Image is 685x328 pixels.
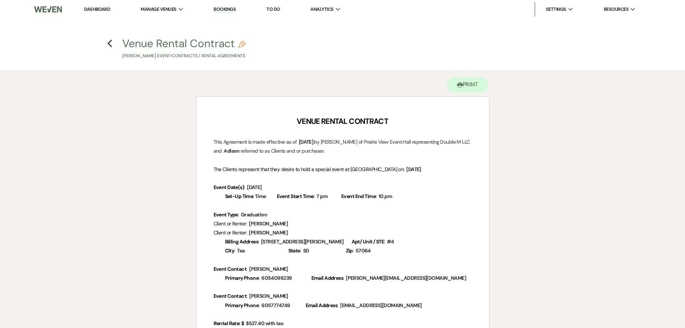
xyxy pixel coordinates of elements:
strong: Email Address [311,275,343,281]
span: Manage Venues [141,6,176,13]
span: : [376,193,376,199]
strong: State [288,247,300,254]
strong: Event Contact [214,293,247,299]
span: [PERSON_NAME][EMAIL_ADDRESS][DOMAIN_NAME] [345,274,467,282]
a: To Do [266,6,280,12]
span: : [246,293,247,299]
strong: City [225,247,234,254]
span: 57064 [355,247,371,255]
strong: Rental Rate: $ [214,320,244,327]
img: Weven Logo [34,2,61,17]
a: Dashboard [84,6,110,12]
strong: Event End Time [341,193,376,199]
span: Client or Renter: [214,220,247,227]
span: : [238,211,239,218]
strong: Primary Phone [225,302,259,309]
span: Analytics [310,6,333,13]
span: [DATE] [246,183,262,192]
span: : [337,302,338,309]
strong: Set-Up Time [225,193,254,199]
span: The Clients represent that they desire to hold a special event at [GEOGRAPHIC_DATA] on: [214,166,405,172]
strong: Zip [346,247,353,254]
span: : [384,238,385,245]
strong: Primary Phone [225,275,259,281]
span: Adison [223,147,241,155]
span: Settings [546,6,566,13]
span: #4 [386,238,395,246]
p: [PERSON_NAME] Event • Contracts / Rental Agreements [122,53,246,59]
p: This Agreement is made effective as of by [PERSON_NAME] of Prairie View Event Hall representing D... [214,138,472,156]
span: 7 pm [316,192,328,201]
span: [PERSON_NAME] [248,220,288,228]
span: Client or Renter: [214,229,247,236]
span: : [314,193,315,199]
span: [PERSON_NAME] [248,265,289,273]
span: [DATE] [406,165,422,174]
span: 10 pm [378,192,393,201]
span: : [234,247,235,254]
span: : [343,275,344,281]
strong: Email Address [306,302,338,309]
a: Bookings [214,6,236,13]
button: Venue Rental Contract[PERSON_NAME] Event•Contracts / Rental Agreements [122,38,246,59]
span: : [246,266,247,272]
span: [DATE] [298,138,314,146]
span: Time [254,192,267,201]
strong: Event Type [214,211,238,218]
span: : [300,247,301,254]
span: Tea [236,247,245,255]
span: [PERSON_NAME] [248,229,288,237]
span: : [253,193,254,199]
span: [PERSON_NAME] [248,292,289,300]
strong: Apt/ Unit / STE [352,238,384,245]
span: SD [302,247,310,255]
span: [EMAIL_ADDRESS][DOMAIN_NAME] [339,301,422,310]
span: 6054098239 [261,274,292,282]
strong: Billing Address [225,238,259,245]
span: : [258,238,259,245]
span: [STREET_ADDRESS][PERSON_NAME] [260,238,344,246]
strong: VENUE RENTAL CONTRACT [297,116,388,126]
button: Print [447,77,488,92]
strong: Event Contact [214,266,247,272]
span: 6057774749 [261,301,291,310]
span: Graduation [240,211,268,219]
strong: Event Date(s) [214,184,245,190]
span: $527.40 with tax [245,319,284,328]
span: Resources [604,6,629,13]
span: : [244,184,245,190]
strong: Event Start Time [277,193,314,199]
